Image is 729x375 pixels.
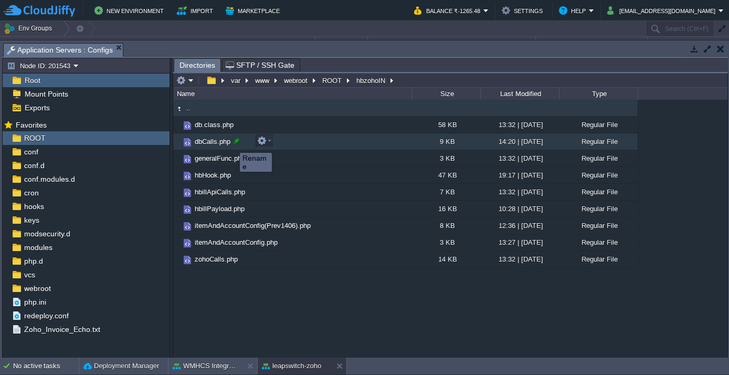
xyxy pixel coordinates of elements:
a: generalFunc.php [193,154,247,163]
button: Deployment Manager [83,361,159,371]
span: cron [22,188,40,197]
div: 10:28 | [DATE] [480,201,559,217]
div: 16 KB [412,201,480,217]
button: webroot [282,76,310,85]
a: db.class.php [193,120,235,129]
div: 7 KB [412,184,480,200]
img: AMDAwAAAACH5BAEAAAAALAAAAAABAAEAAAICRAEAOw== [173,150,182,166]
div: Name [174,88,412,100]
a: redeploy.conf [22,311,70,320]
img: AMDAwAAAACH5BAEAAAAALAAAAAABAAEAAAICRAEAOw== [173,234,182,251]
button: Node ID: 201543 [7,61,73,70]
span: vcs [22,270,37,279]
a: Zoho_Invoice_Echo.txt [22,325,102,334]
span: Mount Points [23,89,70,99]
a: hooks [22,202,46,211]
span: Application Servers : Configs [7,44,113,57]
a: Favorites [14,121,48,129]
a: dbCalls.php [193,137,232,146]
img: AMDAwAAAACH5BAEAAAAALAAAAAABAAEAAAICRAEAOw== [182,204,193,215]
button: Marketplace [226,4,283,17]
button: Import [177,4,216,17]
img: AMDAwAAAACH5BAEAAAAALAAAAAABAAEAAAICRAEAOw== [182,153,193,165]
img: AMDAwAAAACH5BAEAAAAALAAAAAABAAEAAAICRAEAOw== [182,120,193,131]
div: 13:27 | [DATE] [480,234,559,251]
button: [EMAIL_ADDRESS][DOMAIN_NAME] [607,4,719,17]
a: hbillApiCalls.php [193,187,247,196]
div: Type [560,88,638,100]
button: ROOT [321,76,344,85]
img: AMDAwAAAACH5BAEAAAAALAAAAAABAAEAAAICRAEAOw== [173,167,182,183]
button: New Environment [94,4,167,17]
a: itemAndAccountConfig(Prev1406).php [193,221,312,230]
div: Regular File [559,184,638,200]
a: Exports [23,103,51,112]
div: 58 KB [412,117,480,133]
span: zohoCalls.php [193,255,239,264]
div: 13:32 | [DATE] [480,184,559,200]
div: 14:20 | [DATE] [480,133,559,150]
div: Regular File [559,234,638,251]
div: 3 KB [412,234,480,251]
div: 13:32 | [DATE] [480,150,559,166]
img: AMDAwAAAACH5BAEAAAAALAAAAAABAAEAAAICRAEAOw== [173,103,185,114]
div: Status [316,37,367,49]
img: AMDAwAAAACH5BAEAAAAALAAAAAABAAEAAAICRAEAOw== [182,254,193,266]
div: Rename [242,154,269,171]
input: Click to enter the path [173,73,727,88]
button: leapswitch-zoho [262,361,321,371]
img: AMDAwAAAACH5BAEAAAAALAAAAAABAAEAAAICRAEAOw== [173,117,182,133]
a: .. [185,103,192,112]
div: 13:32 | [DATE] [480,251,559,267]
img: AMDAwAAAACH5BAEAAAAALAAAAAABAAEAAAICRAEAOw== [173,201,182,217]
div: Regular File [559,117,638,133]
div: 3 KB [412,150,480,166]
div: Regular File [559,167,638,183]
a: webroot [22,284,52,293]
div: 47 KB [412,167,480,183]
a: keys [22,215,41,225]
span: conf.d [22,161,46,170]
div: 14 KB [412,251,480,267]
div: 12:36 | [DATE] [480,217,559,234]
span: Root [23,76,42,85]
span: itemAndAccountConfig.php [193,238,279,247]
div: Regular File [559,150,638,166]
span: php.ini [22,297,48,307]
div: Size [413,88,480,100]
a: hbillPayload.php [193,204,246,213]
a: conf [22,147,40,157]
a: php.d [22,256,45,266]
span: Directories [179,59,215,72]
a: modules [22,243,54,252]
img: AMDAwAAAACH5BAEAAAAALAAAAAABAAEAAAICRAEAOw== [173,184,182,200]
div: 13:32 | [DATE] [480,117,559,133]
iframe: chat widget [685,333,719,364]
div: Name [1,37,315,49]
div: Usage [536,37,647,49]
img: AMDAwAAAACH5BAEAAAAALAAAAAABAAEAAAICRAEAOw== [182,137,193,148]
div: Last Modified [481,88,559,100]
button: Env Groups [4,21,56,36]
button: var [229,76,243,85]
div: Regular File [559,217,638,234]
img: AMDAwAAAACH5BAEAAAAALAAAAAABAAEAAAICRAEAOw== [182,170,193,182]
div: No active tasks [13,358,79,374]
span: conf.modules.d [22,174,77,184]
img: AMDAwAAAACH5BAEAAAAALAAAAAABAAEAAAICRAEAOw== [182,187,193,199]
a: ROOT [22,133,47,143]
button: hbzohoIN [355,76,388,85]
button: Settings [502,4,546,17]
